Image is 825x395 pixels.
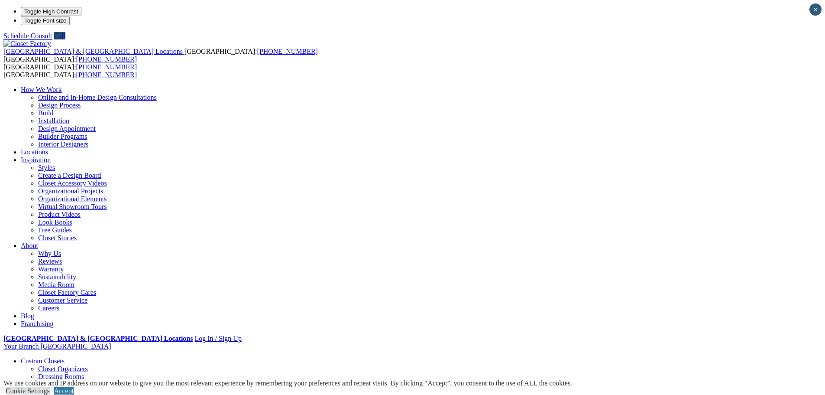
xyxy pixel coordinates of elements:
a: Custom Closets [21,357,65,365]
a: Look Books [38,219,72,226]
a: Why Us [38,250,61,257]
a: Locations [21,148,48,156]
a: Installation [38,117,69,124]
a: [GEOGRAPHIC_DATA] & [GEOGRAPHIC_DATA] Locations [3,335,193,342]
a: Blog [21,312,34,320]
a: Product Videos [38,211,81,218]
a: Cookie Settings [6,387,50,395]
a: Inspiration [21,156,51,163]
a: Organizational Elements [38,195,107,202]
a: Call [54,32,65,39]
a: Build [38,109,54,117]
img: Closet Factory [3,40,51,48]
a: Virtual Showroom Tours [38,203,107,210]
a: Your Branch [GEOGRAPHIC_DATA] [3,343,111,350]
a: Reviews [38,258,62,265]
a: [GEOGRAPHIC_DATA] & [GEOGRAPHIC_DATA] Locations [3,48,184,55]
a: Schedule Consult [3,32,52,39]
a: Log In / Sign Up [194,335,241,342]
span: Your Branch [3,343,39,350]
span: Toggle High Contrast [24,8,78,15]
a: Design Appointment [38,125,96,132]
button: Toggle Font size [21,16,70,25]
button: Toggle High Contrast [21,7,81,16]
span: [GEOGRAPHIC_DATA] [40,343,111,350]
a: Dressing Rooms [38,373,84,380]
a: Design Process [38,101,81,109]
a: Sustainability [38,273,76,281]
a: Interior Designers [38,140,88,148]
a: Warranty [38,265,64,273]
span: [GEOGRAPHIC_DATA] & [GEOGRAPHIC_DATA] Locations [3,48,183,55]
a: Customer Service [38,297,87,304]
a: Closet Factory Cares [38,289,96,296]
span: Toggle Font size [24,17,66,24]
a: Create a Design Board [38,172,101,179]
span: [GEOGRAPHIC_DATA]: [GEOGRAPHIC_DATA]: [3,63,137,78]
a: Organizational Projects [38,187,103,195]
a: [PHONE_NUMBER] [76,55,137,63]
span: [GEOGRAPHIC_DATA]: [GEOGRAPHIC_DATA]: [3,48,318,63]
a: Franchising [21,320,54,327]
a: Closet Stories [38,234,77,242]
a: Media Room [38,281,74,288]
a: Careers [38,304,59,312]
div: We use cookies and IP address on our website to give you the most relevant experience by remember... [3,379,572,387]
a: How We Work [21,86,62,93]
a: Closet Accessory Videos [38,180,107,187]
a: Free Guides [38,226,72,234]
button: Close [809,3,822,16]
a: Builder Programs [38,133,87,140]
a: Closet Organizers [38,365,88,372]
a: Online and In-Home Design Consultations [38,94,157,101]
a: Accept [54,387,74,395]
a: About [21,242,38,249]
a: [PHONE_NUMBER] [76,71,137,78]
a: Styles [38,164,55,171]
a: [PHONE_NUMBER] [257,48,317,55]
a: [PHONE_NUMBER] [76,63,137,71]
